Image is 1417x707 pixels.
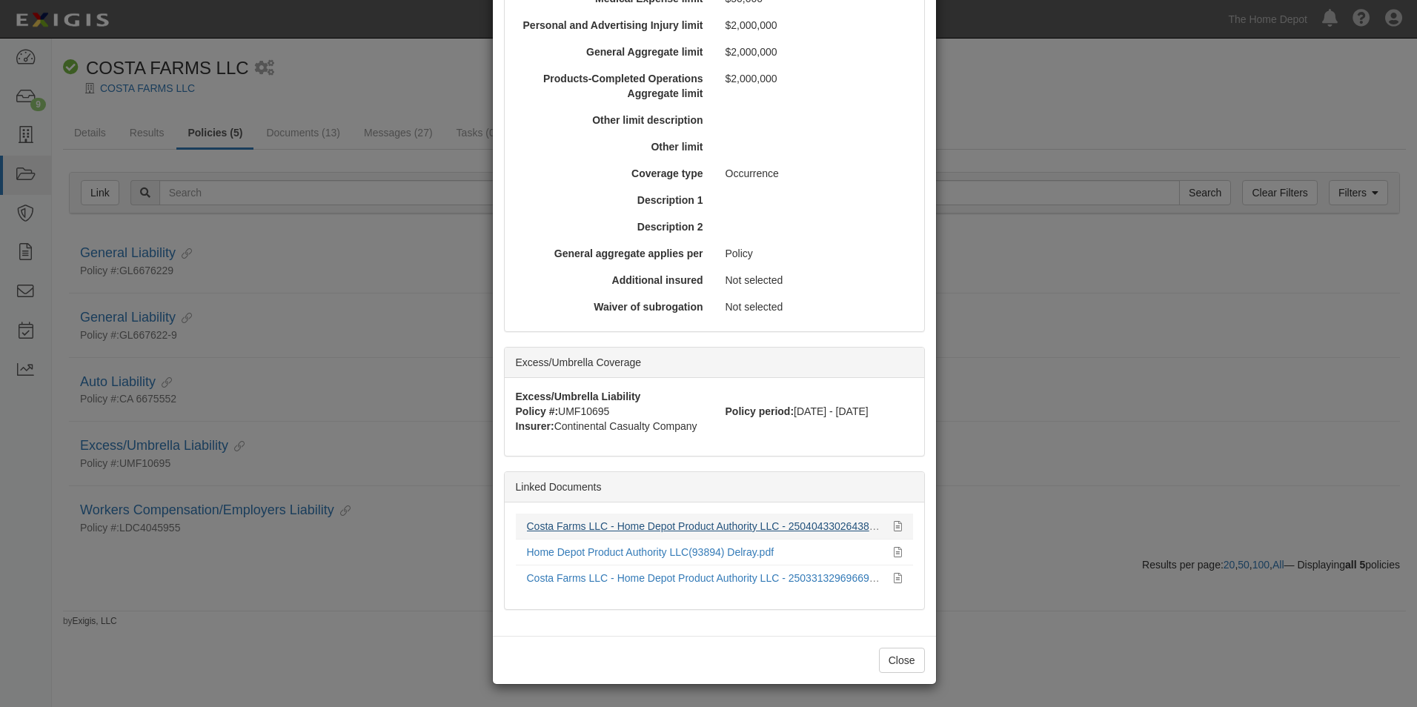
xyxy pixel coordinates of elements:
div: Costa Farms LLC - Home Depot Product Authority LLC - 25033132969669 - 570111909062.pdf [527,571,883,585]
div: UMF10695 [505,404,714,419]
div: Products-Completed Operations Aggregate limit [511,71,714,101]
div: $2,000,000 [714,71,918,86]
div: Other limit description [511,113,714,127]
div: Occurrence [714,166,918,181]
div: Description 1 [511,193,714,208]
a: Costa Farms LLC - Home Depot Product Authority LLC - 25040433026438 - 570112027887.pdf [527,520,965,532]
div: Coverage type [511,166,714,181]
div: Costa Farms LLC - Home Depot Product Authority LLC - 25040433026438 - 570112027887.pdf [527,519,883,534]
div: Description 2 [511,219,714,234]
a: Costa Farms LLC - Home Depot Product Authority LLC - 25033132969669 - 570111909062.pdf [527,572,965,584]
strong: Policy period: [726,405,794,417]
div: Home Depot Product Authority LLC(93894) Delray.pdf [527,545,883,560]
div: Policy [714,246,918,261]
div: Continental Casualty Company [505,419,924,434]
div: General Aggregate limit [511,44,714,59]
div: Not selected [714,299,918,314]
a: Home Depot Product Authority LLC(93894) Delray.pdf [527,546,774,558]
div: General aggregate applies per [511,246,714,261]
strong: Insurer: [516,420,554,432]
div: Waiver of subrogation [511,299,714,314]
strong: Policy #: [516,405,559,417]
div: Additional insured [511,273,714,288]
button: Close [879,648,925,673]
div: Linked Documents [505,472,924,502]
div: $2,000,000 [714,44,918,59]
div: Other limit [511,139,714,154]
div: Not selected [714,273,918,288]
div: [DATE] - [DATE] [714,404,924,419]
div: Excess/Umbrella Coverage [505,348,924,378]
strong: Excess/Umbrella Liability [516,391,641,402]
